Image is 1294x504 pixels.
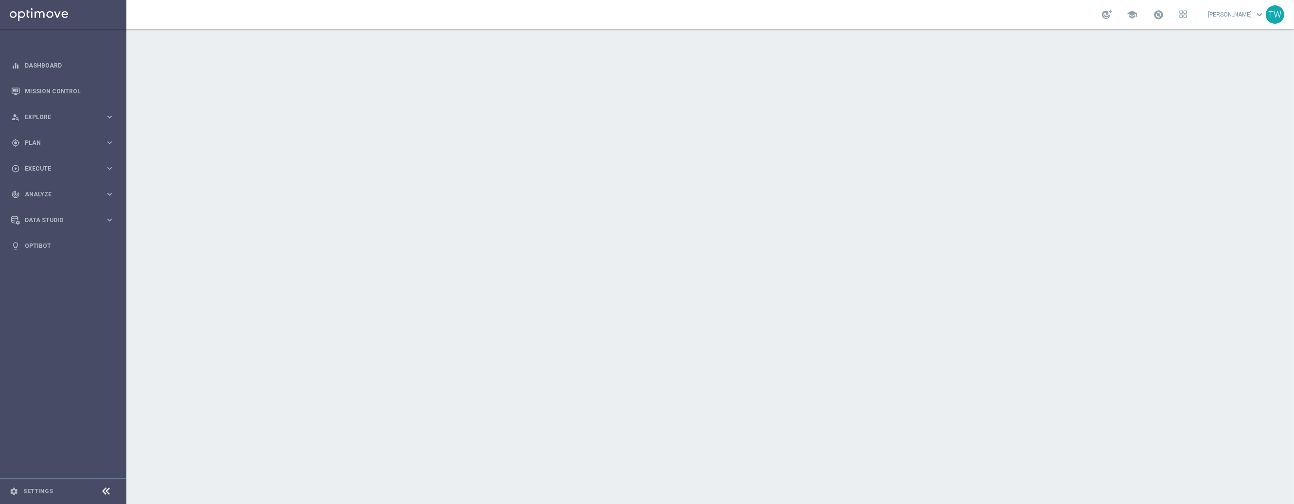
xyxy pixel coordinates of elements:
[11,139,115,147] button: gps_fixed Plan keyboard_arrow_right
[1266,5,1284,24] div: TW
[11,62,115,70] button: equalizer Dashboard
[11,113,115,121] button: person_search Explore keyboard_arrow_right
[10,487,18,496] i: settings
[11,87,115,95] button: Mission Control
[105,138,114,147] i: keyboard_arrow_right
[25,191,105,197] span: Analyze
[11,165,115,173] button: play_circle_outline Execute keyboard_arrow_right
[25,114,105,120] span: Explore
[105,215,114,225] i: keyboard_arrow_right
[11,78,114,104] div: Mission Control
[11,52,114,78] div: Dashboard
[25,233,114,259] a: Optibot
[11,164,105,173] div: Execute
[105,112,114,122] i: keyboard_arrow_right
[23,488,53,494] a: Settings
[25,140,105,146] span: Plan
[11,139,105,147] div: Plan
[11,113,105,122] div: Explore
[11,113,20,122] i: person_search
[11,164,20,173] i: play_circle_outline
[1254,9,1265,20] span: keyboard_arrow_down
[11,139,20,147] i: gps_fixed
[11,216,115,224] button: Data Studio keyboard_arrow_right
[11,242,115,250] button: lightbulb Optibot
[1127,9,1137,20] span: school
[25,78,114,104] a: Mission Control
[11,61,20,70] i: equalizer
[1207,7,1266,22] a: [PERSON_NAME]keyboard_arrow_down
[11,216,105,225] div: Data Studio
[11,190,105,199] div: Analyze
[11,233,114,259] div: Optibot
[25,166,105,172] span: Execute
[105,164,114,173] i: keyboard_arrow_right
[11,190,20,199] i: track_changes
[11,242,20,250] i: lightbulb
[25,52,114,78] a: Dashboard
[11,191,115,198] button: track_changes Analyze keyboard_arrow_right
[105,190,114,199] i: keyboard_arrow_right
[25,217,105,223] span: Data Studio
